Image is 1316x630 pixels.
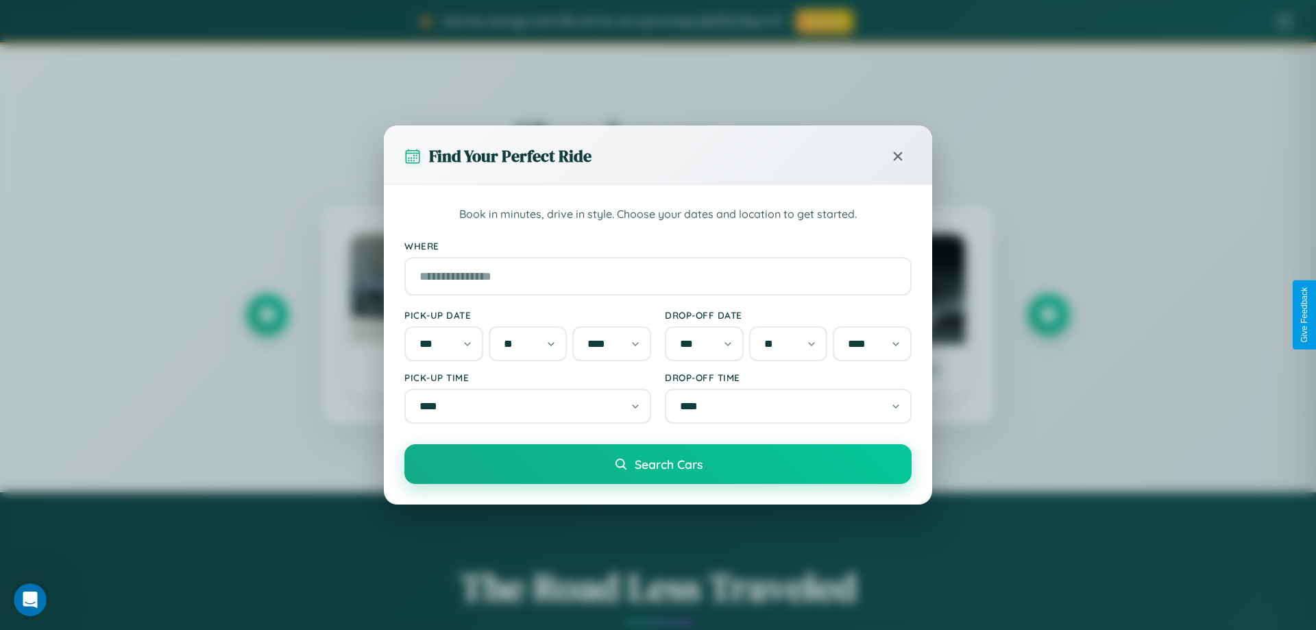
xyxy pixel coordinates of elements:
[404,206,912,223] p: Book in minutes, drive in style. Choose your dates and location to get started.
[665,309,912,321] label: Drop-off Date
[635,457,703,472] span: Search Cars
[404,240,912,252] label: Where
[404,309,651,321] label: Pick-up Date
[429,145,592,167] h3: Find Your Perfect Ride
[665,372,912,383] label: Drop-off Time
[404,444,912,484] button: Search Cars
[404,372,651,383] label: Pick-up Time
